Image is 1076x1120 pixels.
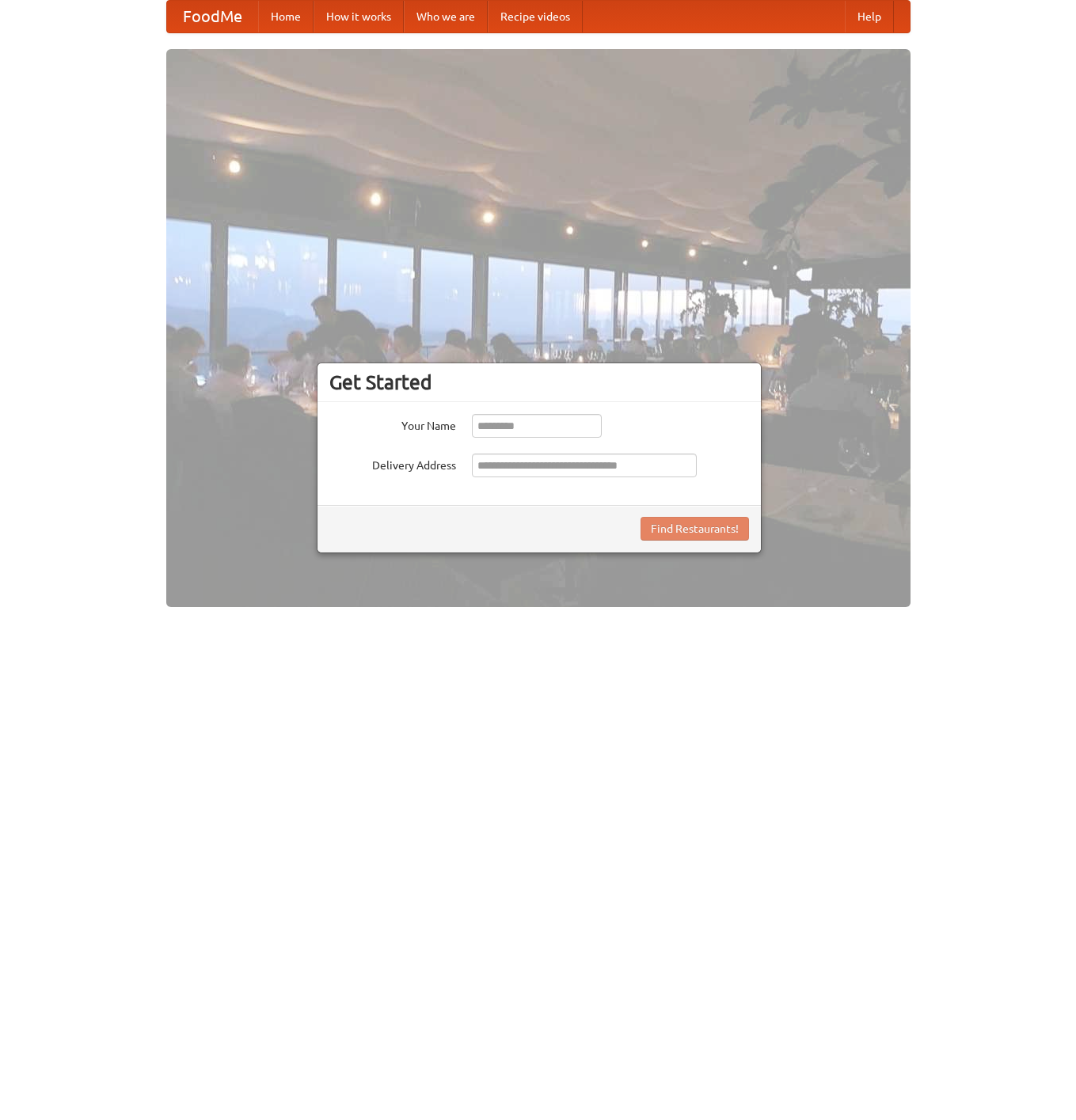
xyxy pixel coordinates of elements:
[641,517,749,541] button: Find Restaurants!
[488,1,583,32] a: Recipe videos
[845,1,894,32] a: Help
[258,1,314,32] a: Home
[329,414,456,434] label: Your Name
[329,454,456,473] label: Delivery Address
[167,1,258,32] a: FoodMe
[404,1,488,32] a: Who we are
[314,1,404,32] a: How it works
[329,370,749,394] h3: Get Started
